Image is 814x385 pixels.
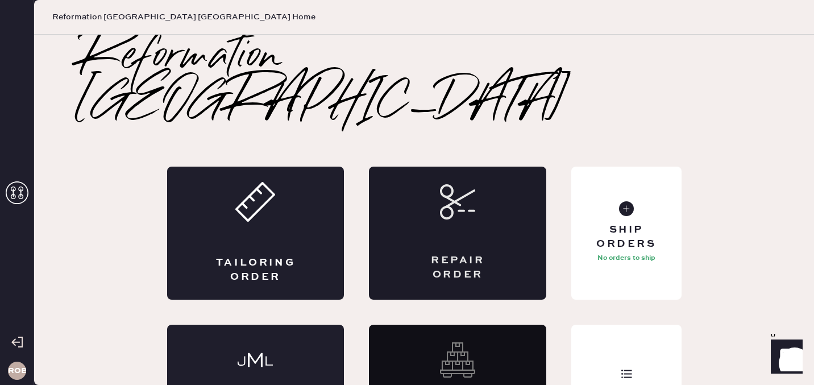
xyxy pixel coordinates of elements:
p: No orders to ship [597,251,655,265]
div: Tailoring Order [213,256,299,284]
span: Reformation [GEOGRAPHIC_DATA] [GEOGRAPHIC_DATA] Home [52,11,315,23]
div: Ship Orders [580,223,672,251]
iframe: Front Chat [760,334,809,383]
h3: ROBCA [8,367,26,375]
div: Repair Order [414,254,501,282]
h2: Reformation [GEOGRAPHIC_DATA] [80,35,769,126]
